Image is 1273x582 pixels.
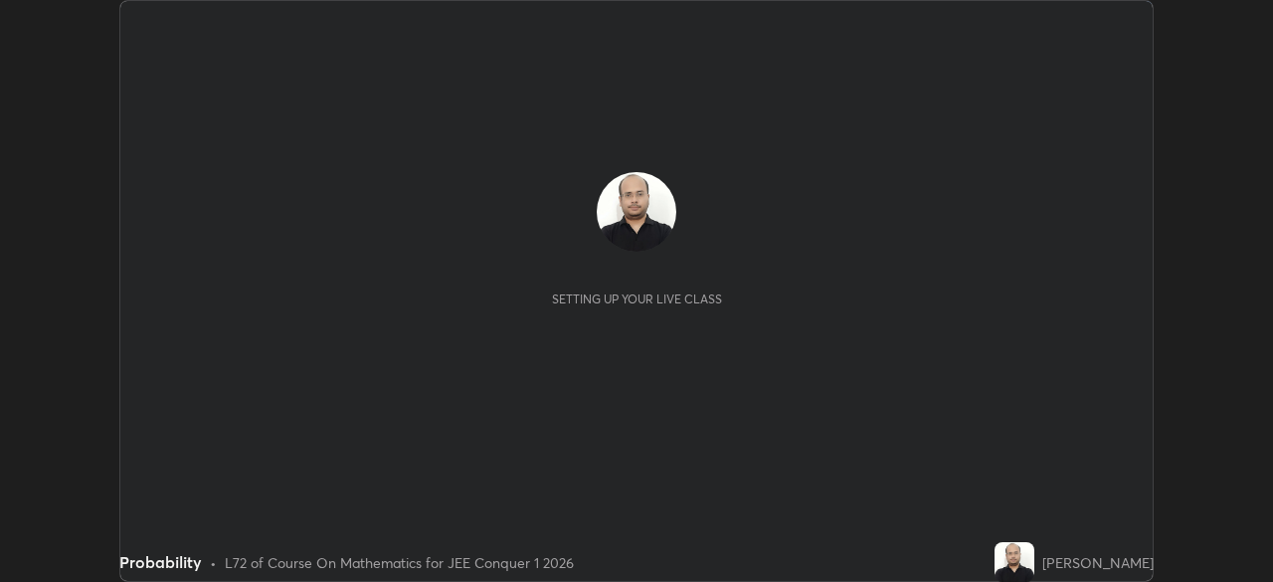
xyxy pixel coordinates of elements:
div: L72 of Course On Mathematics for JEE Conquer 1 2026 [225,552,574,573]
img: 83f50dee00534478af7b78a8c624c472.jpg [995,542,1034,582]
div: Setting up your live class [552,291,722,306]
img: 83f50dee00534478af7b78a8c624c472.jpg [597,172,676,252]
div: Probability [119,550,202,574]
div: [PERSON_NAME] [1042,552,1154,573]
div: • [210,552,217,573]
